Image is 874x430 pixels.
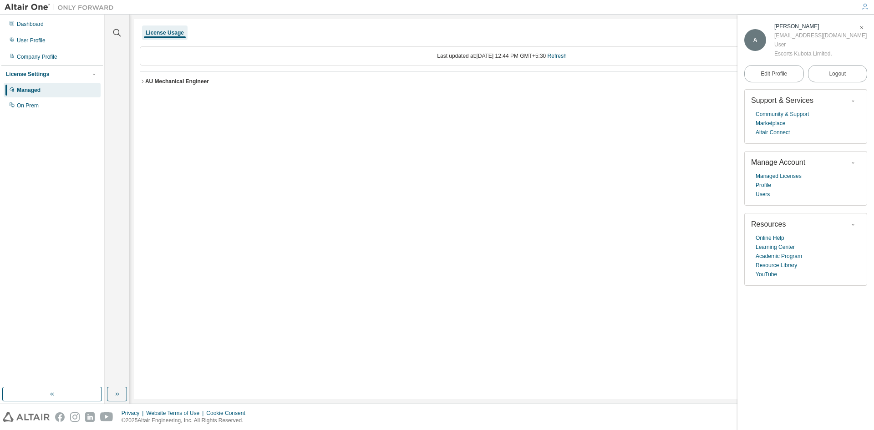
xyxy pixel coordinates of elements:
div: User [774,40,867,49]
a: Marketplace [756,119,785,128]
img: instagram.svg [70,412,80,422]
a: Edit Profile [744,65,804,82]
button: AU Mechanical EngineerLicense ID: 147765 [140,71,864,91]
div: Managed [17,86,41,94]
a: YouTube [756,270,777,279]
span: A [753,37,757,43]
div: Last updated at: [DATE] 12:44 PM GMT+5:30 [140,46,864,66]
img: altair_logo.svg [3,412,50,422]
a: Online Help [756,233,784,243]
div: Dashboard [17,20,44,28]
p: © 2025 Altair Engineering, Inc. All Rights Reserved. [122,417,251,425]
div: Company Profile [17,53,57,61]
a: Profile [756,181,771,190]
a: Academic Program [756,252,802,261]
a: Community & Support [756,110,809,119]
a: Resource Library [756,261,797,270]
img: facebook.svg [55,412,65,422]
a: Refresh [548,53,567,59]
div: [EMAIL_ADDRESS][DOMAIN_NAME] [774,31,867,40]
img: youtube.svg [100,412,113,422]
div: License Usage [146,29,184,36]
span: Support & Services [751,96,813,104]
span: Resources [751,220,786,228]
div: On Prem [17,102,39,109]
div: Escorts Kubota Limited. [774,49,867,58]
div: License Settings [6,71,49,78]
span: Edit Profile [761,70,787,77]
div: AU Mechanical Engineer [145,78,209,85]
div: Cookie Consent [206,410,250,417]
div: User Profile [17,37,46,44]
div: Atul Jaiswal [774,22,867,31]
div: Privacy [122,410,146,417]
img: linkedin.svg [85,412,95,422]
a: Managed Licenses [756,172,802,181]
span: Logout [829,69,846,78]
span: Manage Account [751,158,805,166]
a: Users [756,190,770,199]
a: Altair Connect [756,128,790,137]
a: Learning Center [756,243,795,252]
div: Website Terms of Use [146,410,206,417]
img: Altair One [5,3,118,12]
button: Logout [808,65,868,82]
